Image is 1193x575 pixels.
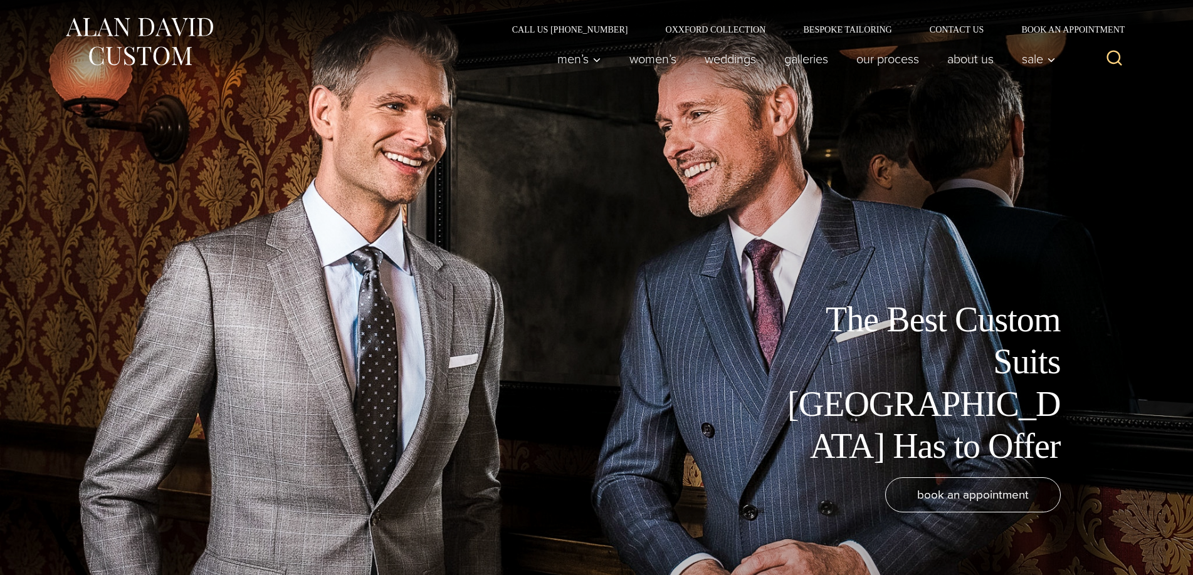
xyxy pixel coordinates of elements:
[1022,53,1056,65] span: Sale
[1002,25,1129,34] a: Book an Appointment
[784,25,910,34] a: Bespoke Tailoring
[615,46,690,71] a: Women’s
[885,477,1061,512] a: book an appointment
[64,14,214,70] img: Alan David Custom
[770,46,842,71] a: Galleries
[543,46,1062,71] nav: Primary Navigation
[493,25,1130,34] nav: Secondary Navigation
[917,485,1029,504] span: book an appointment
[493,25,647,34] a: Call Us [PHONE_NUMBER]
[779,299,1061,467] h1: The Best Custom Suits [GEOGRAPHIC_DATA] Has to Offer
[646,25,784,34] a: Oxxford Collection
[1100,44,1130,74] button: View Search Form
[557,53,601,65] span: Men’s
[690,46,770,71] a: weddings
[842,46,933,71] a: Our Process
[911,25,1003,34] a: Contact Us
[933,46,1007,71] a: About Us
